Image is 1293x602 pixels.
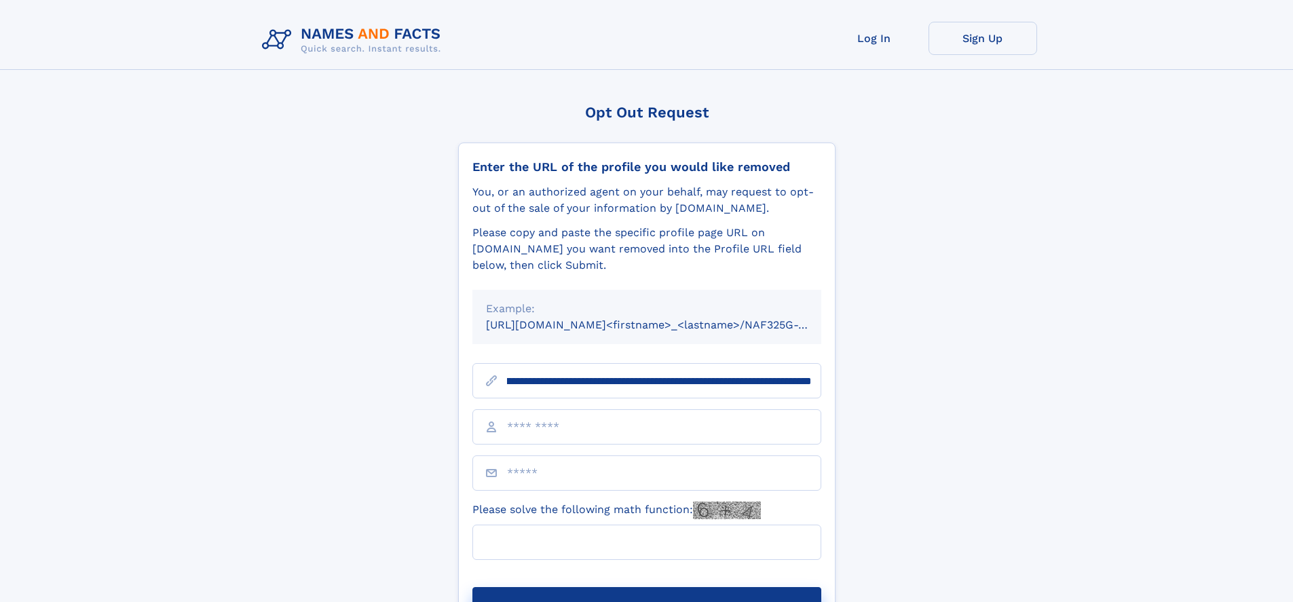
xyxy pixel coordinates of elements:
[820,22,929,55] a: Log In
[472,159,821,174] div: Enter the URL of the profile you would like removed
[486,301,808,317] div: Example:
[929,22,1037,55] a: Sign Up
[486,318,847,331] small: [URL][DOMAIN_NAME]<firstname>_<lastname>/NAF325G-xxxxxxxx
[472,502,761,519] label: Please solve the following math function:
[257,22,452,58] img: Logo Names and Facts
[472,184,821,217] div: You, or an authorized agent on your behalf, may request to opt-out of the sale of your informatio...
[458,104,836,121] div: Opt Out Request
[472,225,821,274] div: Please copy and paste the specific profile page URL on [DOMAIN_NAME] you want removed into the Pr...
